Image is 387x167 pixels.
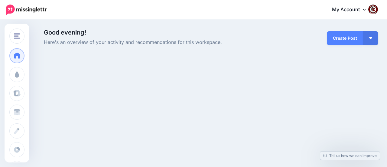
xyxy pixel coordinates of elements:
[44,38,264,46] span: Here's an overview of your activity and recommendations for this workspace.
[6,5,47,15] img: Missinglettr
[327,31,363,45] a: Create Post
[14,33,20,39] img: menu.png
[44,29,86,36] span: Good evening!
[320,152,380,160] a: Tell us how we can improve
[369,37,372,39] img: arrow-down-white.png
[326,2,378,17] a: My Account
